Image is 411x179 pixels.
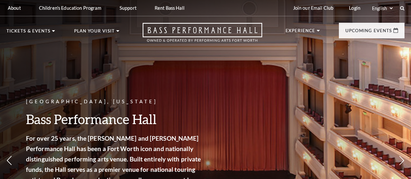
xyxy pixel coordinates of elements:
[371,5,394,11] select: Select:
[74,29,115,37] p: Plan Your Visit
[6,29,50,37] p: Tickets & Events
[120,5,136,11] p: Support
[345,29,392,36] p: Upcoming Events
[26,111,205,127] h3: Bass Performance Hall
[39,5,101,11] p: Children's Education Program
[8,5,21,11] p: About
[26,98,205,106] p: [GEOGRAPHIC_DATA], [US_STATE]
[286,29,315,36] p: Experience
[155,5,185,11] p: Rent Bass Hall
